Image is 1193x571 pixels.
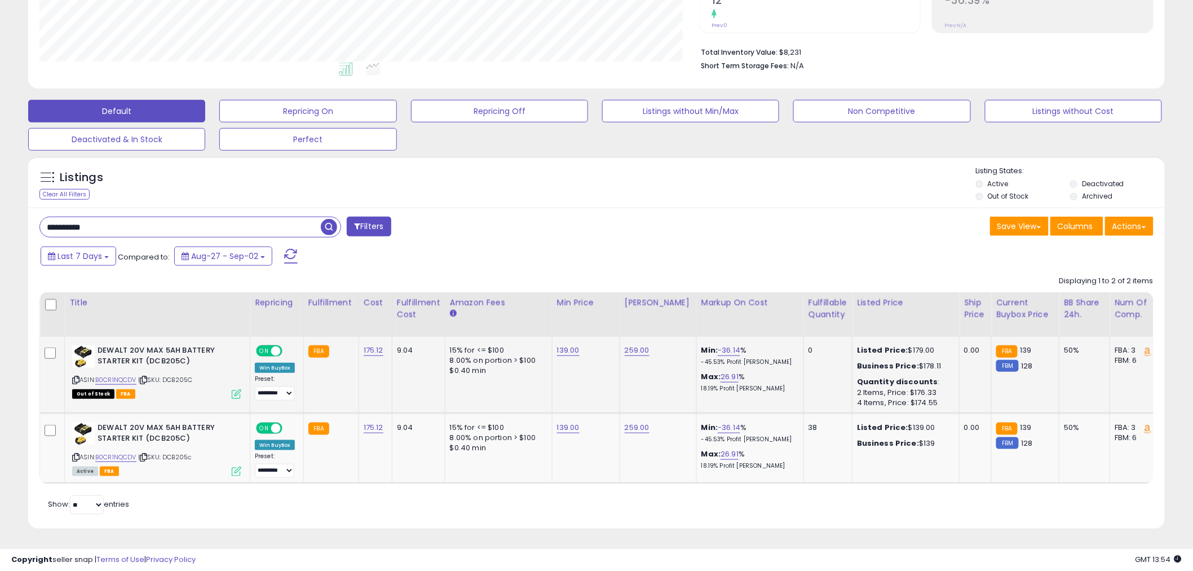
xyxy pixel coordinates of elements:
[11,554,52,565] strong: Copyright
[696,292,803,337] th: The percentage added to the cost of goods (COGS) that forms the calculator for Min & Max prices.
[1022,438,1033,449] span: 128
[625,345,649,356] a: 259.00
[450,297,547,309] div: Amazon Fees
[1064,345,1101,355] div: 50%
[118,252,170,262] span: Compared to:
[1105,217,1154,236] button: Actions
[701,462,795,470] p: 18.19% Profit [PERSON_NAME]
[1064,297,1105,320] div: BB Share 24h.
[1050,217,1103,236] button: Columns
[138,453,191,462] span: | SKU: DCB205c
[1020,422,1032,433] span: 139
[255,375,295,401] div: Preset:
[308,297,354,309] div: Fulfillment
[857,361,951,371] div: $178.11
[364,422,383,433] a: 175.12
[1082,179,1124,188] label: Deactivated
[976,166,1165,177] p: Listing States:
[701,47,777,57] b: Total Inventory Value:
[718,345,740,356] a: -36.14
[701,423,795,443] div: %
[857,423,951,433] div: $139.00
[41,247,116,266] button: Last 7 Days
[281,346,299,356] span: OFF
[1115,355,1152,366] div: FBM: 6
[60,170,103,186] h5: Listings
[100,467,119,476] span: FBA
[255,453,295,478] div: Preset:
[450,355,544,366] div: 8.00% on portion > $100
[996,437,1018,449] small: FBM
[450,443,544,453] div: $0.40 min
[988,191,1029,201] label: Out of Stock
[98,345,235,369] b: DEWALT 20V MAX 5AH BATTERY STARTER KIT (DCB205C)
[1082,191,1112,201] label: Archived
[625,297,692,309] div: [PERSON_NAME]
[996,360,1018,372] small: FBM
[701,422,718,433] b: Min:
[98,423,235,446] b: DEWALT 20V MAX 5AH BATTERY STARTER KIT (DCB205C)
[602,100,779,122] button: Listings without Min/Max
[138,375,192,384] span: | SKU: DCB205C
[701,436,795,443] p: -45.53% Profit [PERSON_NAME]
[1064,423,1101,433] div: 50%
[625,422,649,433] a: 259.00
[996,297,1054,320] div: Current Buybox Price
[95,375,136,385] a: B0CR1NQCDV
[557,297,615,309] div: Min Price
[255,440,295,450] div: Win BuyBox
[257,424,271,433] span: ON
[347,217,391,236] button: Filters
[857,345,951,355] div: $179.00
[701,372,795,393] div: %
[701,371,721,382] b: Max:
[790,60,804,71] span: N/A
[257,346,271,356] span: ON
[721,449,739,460] a: 26.91
[990,217,1049,236] button: Save View
[557,422,580,433] a: 139.00
[701,61,789,71] b: Short Term Storage Fees:
[996,345,1017,358] small: FBA
[985,100,1162,122] button: Listings without Cost
[964,297,987,320] div: Ship Price
[28,128,205,151] button: Deactivated & In Stock
[397,345,436,355] div: 9.04
[1115,433,1152,443] div: FBM: 6
[701,297,799,309] div: Markup on Cost
[712,22,727,29] small: Prev: 0
[701,358,795,366] p: -45.53% Profit [PERSON_NAME]
[96,554,144,565] a: Terms of Use
[58,251,102,262] span: Last 7 Days
[255,363,295,373] div: Win BuyBox
[450,309,457,319] small: Amazon Fees.
[1135,554,1182,565] span: 2025-09-11 13:54 GMT
[95,453,136,462] a: B0CR1NQCDV
[116,389,135,399] span: FBA
[718,422,740,433] a: -36.14
[857,438,951,449] div: $139
[857,361,919,371] b: Business Price:
[72,345,241,398] div: ASIN:
[701,385,795,393] p: 18.19% Profit [PERSON_NAME]
[219,128,396,151] button: Perfect
[450,366,544,376] div: $0.40 min
[996,423,1017,435] small: FBA
[174,247,272,266] button: Aug-27 - Sep-02
[48,499,129,509] span: Show: entries
[72,389,114,399] span: All listings that are currently out of stock and unavailable for purchase on Amazon
[808,297,847,320] div: Fulfillable Quantity
[857,422,908,433] b: Listed Price:
[1115,345,1152,355] div: FBA: 3
[1115,297,1156,320] div: Num of Comp.
[857,297,955,309] div: Listed Price
[450,433,544,443] div: 8.00% on portion > $100
[701,45,1145,58] li: $8,231
[255,297,299,309] div: Repricing
[1020,345,1032,355] span: 139
[721,371,739,383] a: 26.91
[701,449,795,470] div: %
[1058,221,1093,232] span: Columns
[146,554,196,565] a: Privacy Policy
[364,345,383,356] a: 175.12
